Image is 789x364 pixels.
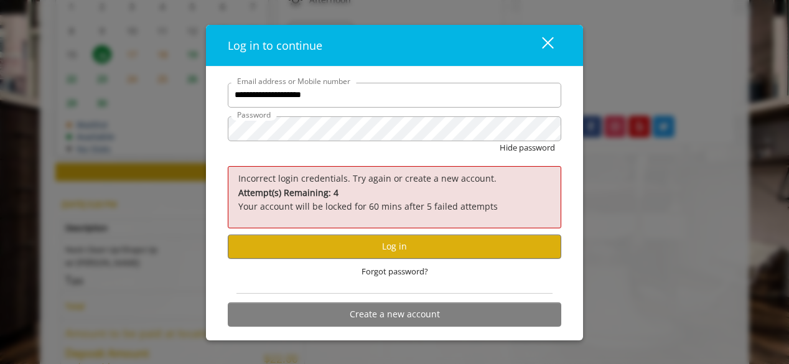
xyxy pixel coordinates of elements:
button: Log in [228,235,561,259]
button: Create a new account [228,302,561,326]
span: Log in to continue [228,38,322,53]
span: Forgot password? [362,265,428,278]
label: Password [231,109,277,121]
div: close dialog [528,36,553,55]
button: close dialog [519,32,561,58]
p: Your account will be locked for 60 mins after 5 failed attempts [238,186,551,214]
button: Hide password [500,141,555,154]
input: Password [228,116,561,141]
input: Email address or Mobile number [228,83,561,108]
span: Incorrect login credentials. Try again or create a new account. [238,172,497,184]
b: Attempt(s) Remaining: 4 [238,187,338,198]
label: Email address or Mobile number [231,75,357,87]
